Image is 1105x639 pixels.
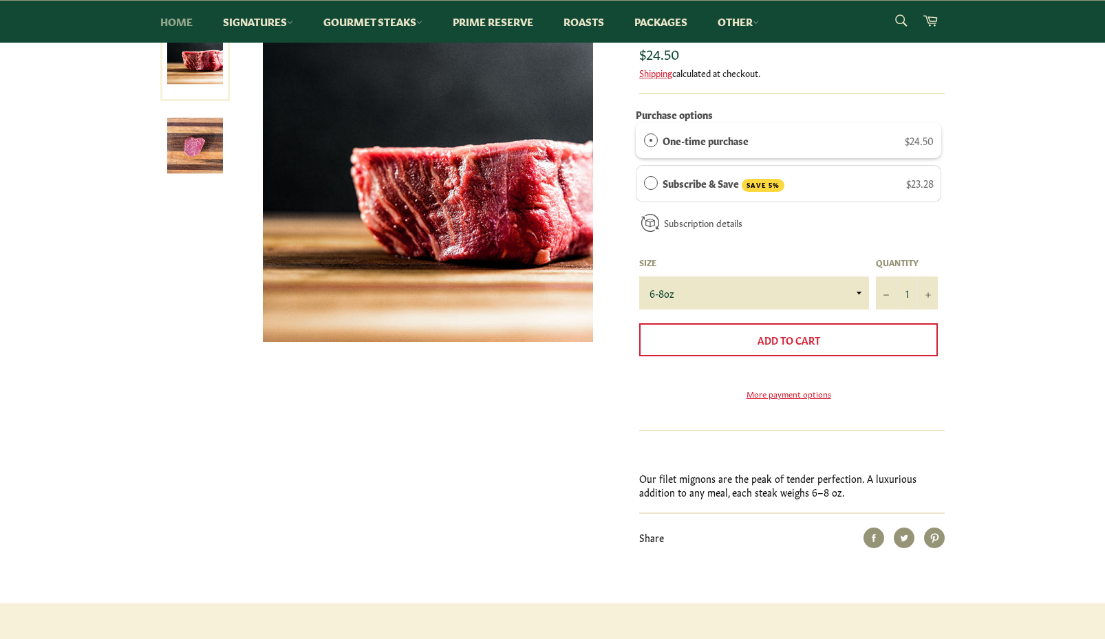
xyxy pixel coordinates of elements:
a: Signatures [209,1,307,43]
a: Home [147,1,206,43]
a: More payment options [639,388,938,400]
div: Subscribe & Save [644,175,658,191]
span: Share [639,530,664,544]
button: Reduce item quantity by one [876,277,897,310]
span: $24.50 [905,133,934,147]
img: Filet Mignon [167,118,223,173]
label: Size [639,257,869,268]
span: $24.50 [639,43,679,63]
a: Shipping [639,66,672,79]
a: Gourmet Steaks [310,1,436,43]
a: Prime Reserve [439,1,547,43]
label: Quantity [876,257,938,268]
button: Increase item quantity by one [917,277,938,310]
label: One-time purchase [663,133,749,148]
div: One-time purchase [644,133,658,148]
p: Our filet mignons are the peak of tender perfection. A luxurious addition to any meal, each steak... [639,472,945,499]
label: Purchase options [636,107,713,121]
div: calculated at checkout. [639,67,945,79]
button: Add to Cart [639,323,938,356]
a: Subscription details [664,216,742,229]
img: Filet Mignon [263,12,593,342]
label: Subscribe & Save [663,175,785,192]
span: SAVE 5% [742,179,784,192]
span: Add to Cart [758,333,820,347]
a: Roasts [550,1,618,43]
span: $23.28 [906,176,934,190]
a: Packages [621,1,701,43]
a: Other [704,1,773,43]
